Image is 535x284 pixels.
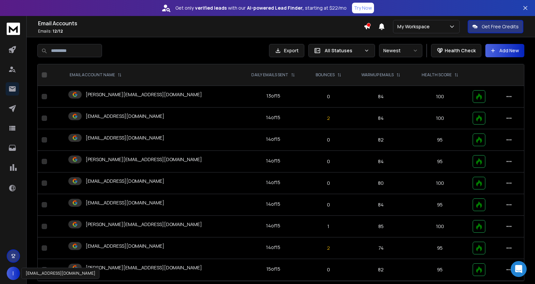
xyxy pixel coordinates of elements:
div: 13 of 15 [266,93,280,99]
p: 1 [310,223,347,230]
p: [PERSON_NAME][EMAIL_ADDRESS][DOMAIN_NAME] [86,91,202,98]
p: 0 [310,180,347,186]
button: Export [269,44,304,57]
button: Newest [379,44,422,57]
td: 95 [411,259,469,281]
p: 0 [310,93,347,100]
div: 14 of 15 [266,157,280,164]
span: 12 / 12 [53,28,63,34]
div: 14 of 15 [266,136,280,142]
button: Try Now [352,3,374,13]
p: Get only with our starting at $22/mo [175,5,347,11]
p: WARMUP EMAILS [361,72,394,78]
button: Add New [485,44,524,57]
td: 100 [411,172,469,194]
div: 14 of 15 [266,244,280,251]
p: [EMAIL_ADDRESS][DOMAIN_NAME] [86,199,164,206]
img: logo [7,23,20,35]
td: 82 [351,129,411,151]
td: 80 [351,172,411,194]
button: I [7,267,20,280]
td: 84 [351,86,411,108]
div: 14 of 15 [266,114,280,121]
p: Emails : [38,29,364,34]
strong: AI-powered Lead Finder, [247,5,304,11]
td: 95 [411,151,469,172]
p: [EMAIL_ADDRESS][DOMAIN_NAME] [86,135,164,141]
td: 84 [351,108,411,129]
p: 0 [310,266,347,273]
td: 100 [411,86,469,108]
td: 85 [351,216,411,237]
td: 95 [411,237,469,259]
td: 100 [411,216,469,237]
p: [EMAIL_ADDRESS][DOMAIN_NAME] [86,113,164,120]
p: 2 [310,245,347,251]
td: 95 [411,194,469,216]
p: Try Now [354,5,372,11]
button: Get Free Credits [468,20,523,33]
div: 15 of 15 [266,266,280,272]
td: 84 [351,194,411,216]
td: 84 [351,151,411,172]
div: EMAIL ACCOUNT NAME [70,72,122,78]
td: 82 [351,259,411,281]
p: [PERSON_NAME][EMAIL_ADDRESS][DOMAIN_NAME] [86,221,202,228]
button: Health Check [431,44,481,57]
td: 74 [351,237,411,259]
div: 14 of 15 [266,222,280,229]
td: 95 [411,129,469,151]
p: BOUNCES [316,72,335,78]
p: 0 [310,201,347,208]
div: 14 of 15 [266,179,280,186]
p: HEALTH SCORE [422,72,452,78]
div: 14 of 15 [266,201,280,207]
p: 2 [310,115,347,122]
p: Get Free Credits [482,23,519,30]
p: [EMAIL_ADDRESS][DOMAIN_NAME] [86,243,164,249]
p: Health Check [445,47,476,54]
div: Open Intercom Messenger [511,261,527,277]
div: [EMAIL_ADDRESS][DOMAIN_NAME] [21,268,100,279]
h1: Email Accounts [38,19,364,27]
p: My Workspace [397,23,432,30]
p: All Statuses [325,47,361,54]
p: DAILY EMAILS SENT [251,72,288,78]
p: [PERSON_NAME][EMAIL_ADDRESS][DOMAIN_NAME] [86,264,202,271]
td: 100 [411,108,469,129]
p: 0 [310,158,347,165]
p: [EMAIL_ADDRESS][DOMAIN_NAME] [86,178,164,184]
strong: verified leads [195,5,227,11]
p: [PERSON_NAME][EMAIL_ADDRESS][DOMAIN_NAME] [86,156,202,163]
p: 0 [310,137,347,143]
